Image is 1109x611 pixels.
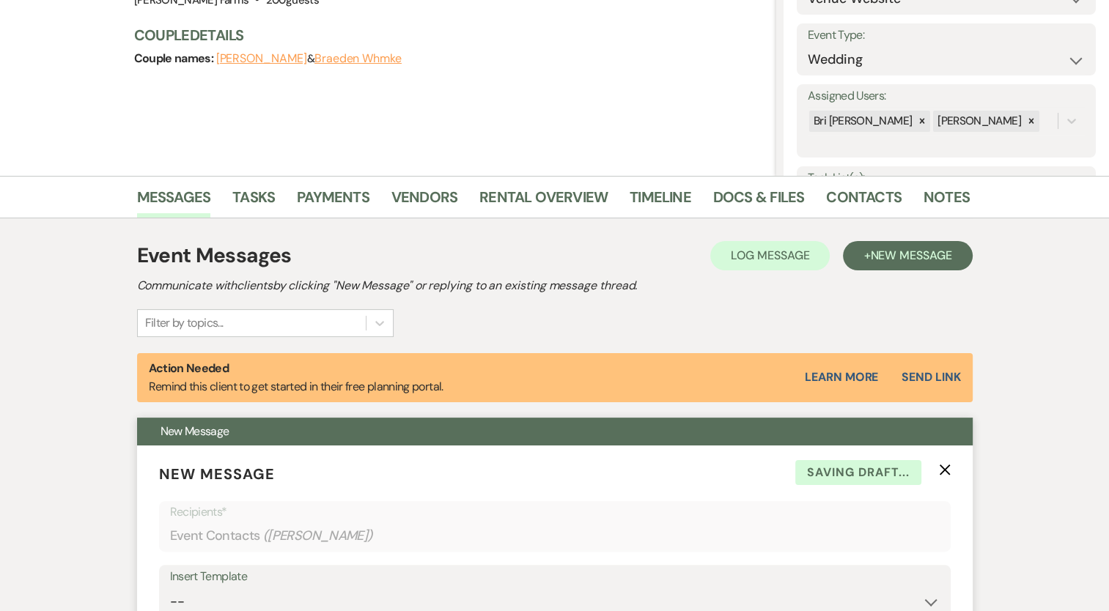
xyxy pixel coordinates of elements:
[710,241,830,270] button: Log Message
[808,168,1085,189] label: Task List(s):
[924,185,970,218] a: Notes
[731,248,809,263] span: Log Message
[216,53,307,64] button: [PERSON_NAME]
[843,241,972,270] button: +New Message
[161,423,229,439] span: New Message
[314,53,402,64] button: Braeden Whmke
[137,277,973,295] h2: Communicate with clients by clicking "New Message" or replying to an existing message thread.
[713,185,804,218] a: Docs & Files
[630,185,691,218] a: Timeline
[134,25,762,45] h3: Couple Details
[232,185,275,218] a: Tasks
[902,371,960,383] button: Send Link
[149,360,229,376] strong: Action Needed
[263,526,373,546] span: ( [PERSON_NAME] )
[145,314,224,332] div: Filter by topics...
[170,522,940,550] div: Event Contacts
[391,185,457,218] a: Vendors
[170,566,940,588] div: Insert Template
[216,51,402,66] span: &
[809,111,914,132] div: Bri [PERSON_NAME]
[933,111,1023,132] div: [PERSON_NAME]
[297,185,369,218] a: Payments
[795,460,921,485] span: Saving draft...
[479,185,608,218] a: Rental Overview
[134,51,216,66] span: Couple names:
[159,464,275,484] span: New Message
[808,86,1085,107] label: Assigned Users:
[137,240,292,271] h1: Event Messages
[826,185,902,218] a: Contacts
[170,503,940,522] p: Recipients*
[870,248,951,263] span: New Message
[137,185,211,218] a: Messages
[805,369,878,386] a: Learn More
[149,359,443,396] p: Remind this client to get started in their free planning portal.
[808,25,1085,46] label: Event Type:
